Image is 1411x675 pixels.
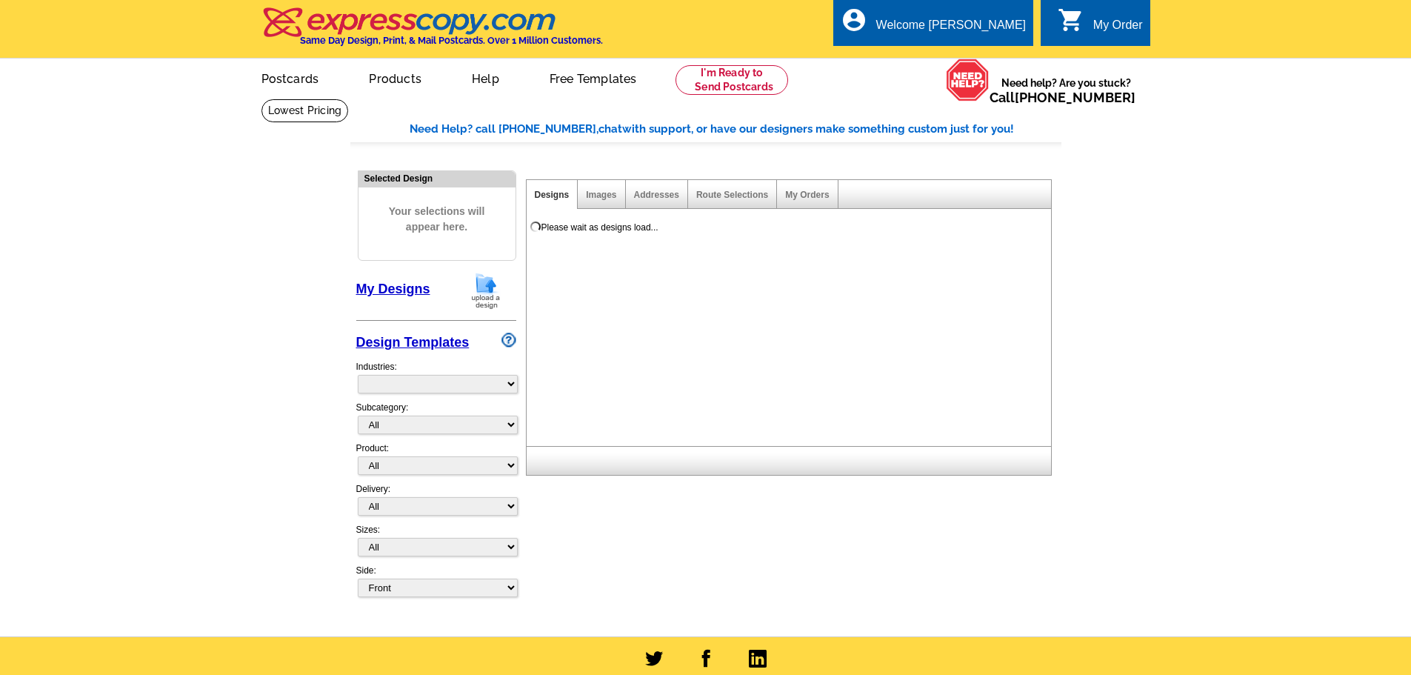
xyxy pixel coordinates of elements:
[370,189,504,250] span: Your selections will appear here.
[1058,16,1143,35] a: shopping_cart My Order
[526,60,661,95] a: Free Templates
[358,171,516,185] div: Selected Design
[448,60,523,95] a: Help
[598,122,622,136] span: chat
[535,190,570,200] a: Designs
[541,221,658,234] div: Please wait as designs load...
[356,353,516,401] div: Industries:
[300,35,603,46] h4: Same Day Design, Print, & Mail Postcards. Over 1 Million Customers.
[356,282,430,296] a: My Designs
[345,60,445,95] a: Products
[238,60,343,95] a: Postcards
[467,272,505,310] img: upload-design
[990,76,1143,105] span: Need help? Are you stuck?
[1015,90,1135,105] a: [PHONE_NUMBER]
[876,19,1026,39] div: Welcome [PERSON_NAME]
[785,190,829,200] a: My Orders
[990,90,1135,105] span: Call
[501,333,516,348] img: design-wizard-help-icon.png
[696,190,768,200] a: Route Selections
[261,18,603,46] a: Same Day Design, Print, & Mail Postcards. Over 1 Million Customers.
[356,523,516,564] div: Sizes:
[1093,19,1143,39] div: My Order
[530,221,541,233] img: loading...
[410,121,1061,138] div: Need Help? call [PHONE_NUMBER], with support, or have our designers make something custom just fo...
[586,190,616,200] a: Images
[356,442,516,482] div: Product:
[946,59,990,102] img: help
[356,564,516,599] div: Side:
[356,335,470,350] a: Design Templates
[634,190,679,200] a: Addresses
[356,401,516,442] div: Subcategory:
[841,7,867,33] i: account_circle
[1058,7,1084,33] i: shopping_cart
[356,482,516,523] div: Delivery:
